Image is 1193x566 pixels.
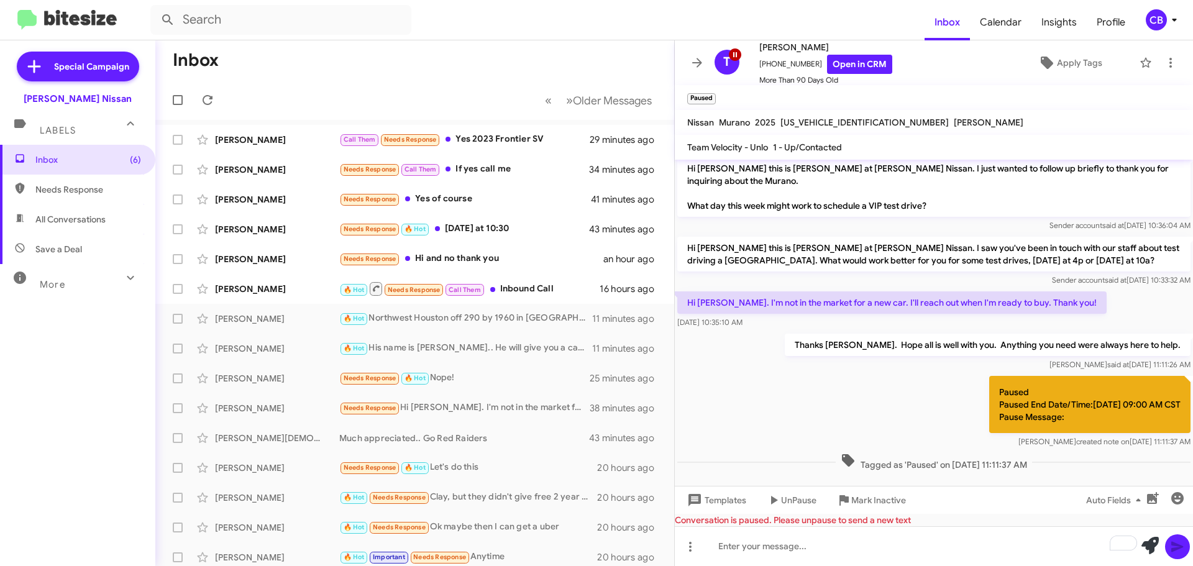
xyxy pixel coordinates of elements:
[344,165,396,173] span: Needs Response
[215,223,339,235] div: [PERSON_NAME]
[449,286,481,294] span: Call Them
[215,342,339,355] div: [PERSON_NAME]
[405,374,426,382] span: 🔥 Hot
[344,314,365,322] span: 🔥 Hot
[687,117,714,128] span: Nissan
[215,283,339,295] div: [PERSON_NAME]
[590,223,664,235] div: 43 minutes ago
[1102,221,1124,230] span: said at
[781,489,816,511] span: UnPause
[344,344,365,352] span: 🔥 Hot
[538,88,659,113] nav: Page navigation example
[384,135,437,144] span: Needs Response
[1018,437,1191,446] span: [PERSON_NAME] [DATE] 11:11:37 AM
[590,402,664,414] div: 38 minutes ago
[405,463,426,472] span: 🔥 Hot
[388,286,441,294] span: Needs Response
[603,253,664,265] div: an hour ago
[215,521,339,534] div: [PERSON_NAME]
[40,279,65,290] span: More
[573,94,652,107] span: Older Messages
[344,493,365,501] span: 🔥 Hot
[677,291,1107,314] p: Hi [PERSON_NAME]. I'm not in the market for a new car. I'll reach out when I'm ready to buy. Than...
[215,551,339,564] div: [PERSON_NAME]
[339,281,600,296] div: Inbound Call
[1031,4,1087,40] a: Insights
[405,165,437,173] span: Call Them
[339,222,590,236] div: [DATE] at 10:30
[1135,9,1179,30] button: CB
[339,432,590,444] div: Much appreciated.. Go Red Raiders
[150,5,411,35] input: Search
[925,4,970,40] a: Inbox
[1107,360,1129,369] span: said at
[836,453,1032,471] span: Tagged as 'Paused' on [DATE] 11:11:37 AM
[566,93,573,108] span: »
[215,193,339,206] div: [PERSON_NAME]
[759,55,892,74] span: [PHONE_NUMBER]
[545,93,552,108] span: «
[719,117,750,128] span: Murano
[970,4,1031,40] span: Calendar
[597,521,664,534] div: 20 hours ago
[1105,275,1127,285] span: said at
[590,432,664,444] div: 43 minutes ago
[344,553,365,561] span: 🔥 Hot
[675,514,1193,526] div: Conversation is paused. Please unpause to send a new text
[215,462,339,474] div: [PERSON_NAME]
[344,463,396,472] span: Needs Response
[755,117,775,128] span: 2025
[339,162,590,176] div: If yes call me
[1076,437,1130,446] span: created note on
[373,493,426,501] span: Needs Response
[35,183,141,196] span: Needs Response
[373,523,426,531] span: Needs Response
[339,520,597,534] div: Ok maybe then I can get a uber
[687,93,716,104] small: Paused
[597,551,664,564] div: 20 hours ago
[405,225,426,233] span: 🔥 Hot
[592,342,664,355] div: 11 minutes ago
[954,117,1023,128] span: [PERSON_NAME]
[215,163,339,176] div: [PERSON_NAME]
[339,490,597,504] div: Clay, but they didn't give free 2 year service, so there is no much difference
[1086,489,1146,511] span: Auto Fields
[344,523,365,531] span: 🔥 Hot
[675,489,756,511] button: Templates
[590,134,664,146] div: 29 minutes ago
[773,142,842,153] span: 1 - Up/Contacted
[344,195,396,203] span: Needs Response
[215,402,339,414] div: [PERSON_NAME]
[759,74,892,86] span: More Than 90 Days Old
[723,52,731,72] span: T
[215,253,339,265] div: [PERSON_NAME]
[687,142,768,153] span: Team Velocity - Unlo
[756,489,826,511] button: UnPause
[339,460,597,475] div: Let's do this
[344,286,365,294] span: 🔥 Hot
[685,489,746,511] span: Templates
[559,88,659,113] button: Next
[1057,52,1102,74] span: Apply Tags
[827,55,892,74] a: Open in CRM
[590,372,664,385] div: 25 minutes ago
[592,313,664,325] div: 11 minutes ago
[17,52,139,81] a: Special Campaign
[344,225,396,233] span: Needs Response
[339,341,592,355] div: His name is [PERSON_NAME].. He will give you a call shortly
[130,153,141,166] span: (6)
[173,50,219,70] h1: Inbox
[675,526,1193,566] div: To enrich screen reader interactions, please activate Accessibility in Grammarly extension settings
[851,489,906,511] span: Mark Inactive
[780,117,949,128] span: [US_VEHICLE_IDENTIFICATION_NUMBER]
[35,153,141,166] span: Inbox
[339,132,590,147] div: Yes 2023 Frontier SV
[339,311,592,326] div: Northwest Houston off 290 by 1960 in [GEOGRAPHIC_DATA]
[1087,4,1135,40] span: Profile
[677,157,1191,217] p: Hi [PERSON_NAME] this is [PERSON_NAME] at [PERSON_NAME] Nissan. I just wanted to follow up briefl...
[215,491,339,504] div: [PERSON_NAME]
[1076,489,1156,511] button: Auto Fields
[215,372,339,385] div: [PERSON_NAME]
[1049,221,1191,230] span: Sender account [DATE] 10:36:04 AM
